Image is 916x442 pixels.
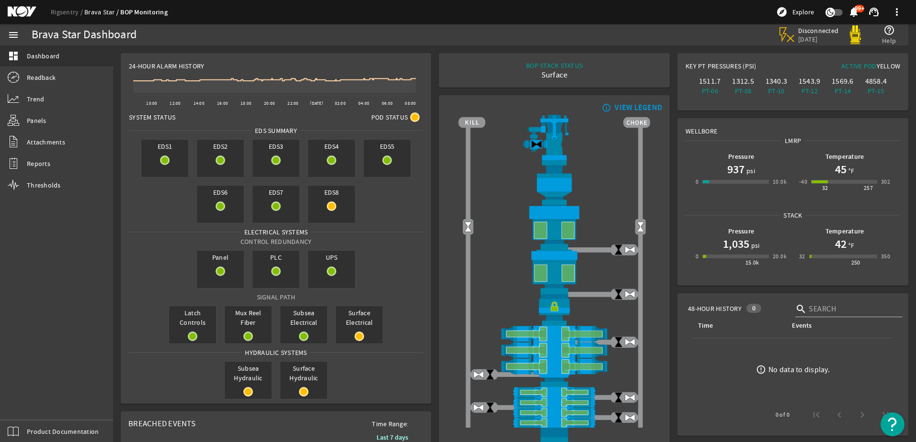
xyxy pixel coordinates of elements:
[825,227,864,236] b: Temperature
[728,227,754,236] b: Pressure
[225,362,272,385] span: Subsea Hydraulic
[613,412,624,423] img: ValveClose.png
[600,104,611,111] mat-icon: info_outline
[749,241,760,250] span: psi
[280,306,327,329] span: Subsea Electrical
[128,419,195,429] span: Breached Events
[615,103,662,112] div: VIEW LEGEND
[727,162,744,177] h1: 937
[868,6,880,18] mat-icon: support_agent
[776,6,788,18] mat-icon: explore
[835,236,847,252] h1: 42
[484,369,496,380] img: ValveClose.png
[129,112,175,122] span: System Status
[762,86,791,96] div: PT-10
[473,402,484,413] img: ValveOpen.png
[795,86,824,96] div: PT-12
[257,293,296,301] span: Signal Path
[883,24,895,36] mat-icon: help_outline
[695,86,724,96] div: PT-06
[382,100,393,106] text: 06:00
[881,412,905,436] button: Open Resource Center
[848,7,859,17] button: 99+
[458,294,650,326] img: RiserConnectorLock.png
[781,136,804,145] span: LMRP
[790,320,885,331] div: Events
[723,236,749,252] h1: 1,035
[84,8,120,16] a: Brava Star
[473,369,484,380] img: ValveOpen.png
[728,152,754,161] b: Pressure
[613,288,624,300] img: ValveClose.png
[27,159,50,168] span: Reports
[696,177,698,187] div: 0
[141,140,188,153] span: EDS1
[686,61,793,75] div: Key PT Pressures (PSI)
[624,412,636,423] img: ValveOpen.png
[846,25,865,44] img: Yellowpod.svg
[32,30,137,40] div: Brava Star Dashboard
[280,362,327,385] span: Surface Hydraulic
[358,100,369,106] text: 04:00
[613,244,624,255] img: ValveClose.png
[688,304,742,313] span: 48-Hour History
[696,252,698,261] div: 0
[27,94,44,104] span: Trend
[792,7,814,17] span: Explore
[252,126,300,135] span: EDS SUMMARY
[364,140,411,153] span: EDS5
[308,251,355,264] span: UPS
[458,398,650,408] img: PipeRamOpen.png
[310,100,323,106] text: [DATE]
[728,77,757,86] div: 1312.5
[252,251,299,264] span: PLC
[129,61,204,71] span: 24-Hour Alarm History
[822,183,828,193] div: 32
[197,140,244,153] span: EDS2
[768,365,830,375] div: No data to display.
[458,387,650,397] img: PipeRamOpen.png
[635,221,646,233] img: Valve2Open.png
[877,62,901,70] span: Yellow
[798,26,839,35] span: Disconnected
[613,336,624,348] img: ValveClose.png
[27,116,46,125] span: Panels
[780,210,805,220] span: Stack
[825,152,864,161] b: Temperature
[458,160,650,205] img: FlexJoint.png
[371,112,408,122] span: Pod Status
[458,408,650,418] img: PipeRamOpen.png
[146,100,157,106] text: 10:00
[8,29,19,41] mat-icon: menu
[697,320,779,331] div: Time
[792,320,812,331] div: Events
[462,221,474,233] img: Valve2Open.png
[848,6,859,18] mat-icon: notifications
[51,8,84,16] a: Rigsentry
[776,410,790,420] div: 0 of 0
[458,326,650,342] img: ShearRamOpen.png
[799,252,805,261] div: 32
[458,250,650,294] img: LowerAnnularOpen.png
[458,115,650,160] img: RiserAdapter.png
[484,402,496,413] img: ValveClose.png
[841,62,877,70] span: Active Pod
[364,419,416,429] span: Time Range:
[847,241,855,250] span: °F
[264,100,275,106] text: 20:00
[458,358,650,375] img: ShearRamOpen.png
[881,252,890,261] div: 350
[217,100,228,106] text: 16:00
[772,4,818,20] button: Explore
[240,237,312,246] span: Control Redundancy
[847,166,855,176] span: °F
[695,77,724,86] div: 1511.7
[336,306,383,329] span: Surface Electrical
[197,251,244,264] span: Panel
[458,205,650,250] img: UpperAnnularOpen.png
[728,86,757,96] div: PT-08
[835,162,847,177] h1: 45
[531,139,542,150] img: Valve2Close.png
[120,8,168,17] a: BOP Monitoring
[773,177,787,187] div: 10.0k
